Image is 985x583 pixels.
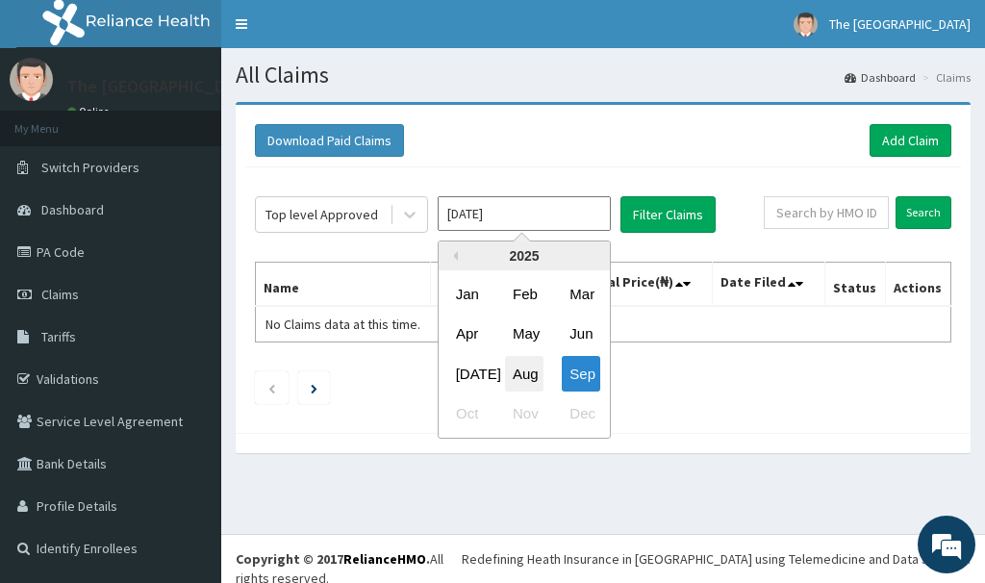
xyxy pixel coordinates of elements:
[41,286,79,303] span: Claims
[36,96,78,144] img: d_794563401_company_1708531726252_794563401
[10,58,53,101] img: User Image
[41,201,104,218] span: Dashboard
[462,549,971,569] div: Redefining Heath Insurance in [GEOGRAPHIC_DATA] using Telemedicine and Data Science!
[829,15,971,33] span: The [GEOGRAPHIC_DATA]
[764,196,889,229] input: Search by HMO ID
[236,63,971,88] h1: All Claims
[316,10,362,56] div: Minimize live chat window
[112,171,265,366] span: We're online!
[439,241,610,270] div: 2025
[343,550,426,568] a: RelianceHMO
[505,276,543,312] div: Choose February 2025
[713,263,825,307] th: Date Filed
[236,550,430,568] strong: Copyright © 2017 .
[794,13,818,37] img: User Image
[439,274,610,434] div: month 2025-09
[870,124,951,157] a: Add Claim
[885,263,950,307] th: Actions
[256,263,431,307] th: Name
[562,317,600,352] div: Choose June 2025
[825,263,886,307] th: Status
[67,105,114,118] a: Online
[562,356,600,392] div: Choose September 2025
[265,316,420,333] span: No Claims data at this time.
[448,317,487,352] div: Choose April 2025
[448,251,458,261] button: Previous Year
[265,205,378,224] div: Top level Approved
[311,379,317,396] a: Next page
[438,196,611,231] input: Select Month and Year
[505,356,543,392] div: Choose August 2025
[448,276,487,312] div: Choose January 2025
[562,276,600,312] div: Choose March 2025
[100,108,323,133] div: Chat with us now
[267,379,276,396] a: Previous page
[896,196,951,229] input: Search
[255,124,404,157] button: Download Paid Claims
[448,356,487,392] div: Choose July 2025
[845,69,916,86] a: Dashboard
[41,159,139,176] span: Switch Providers
[620,196,716,233] button: Filter Claims
[41,328,76,345] span: Tariffs
[918,69,971,86] li: Claims
[505,317,543,352] div: Choose May 2025
[10,383,366,450] textarea: Type your message and hit 'Enter'
[67,78,260,95] p: The [GEOGRAPHIC_DATA]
